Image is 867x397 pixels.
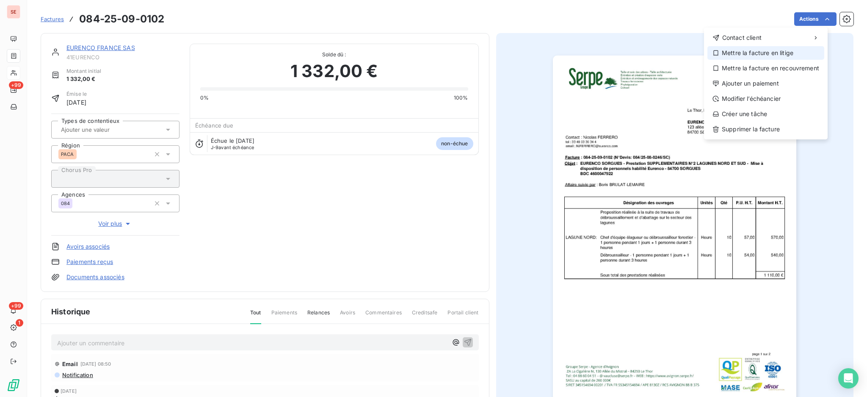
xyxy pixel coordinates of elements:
[704,28,828,139] div: Actions
[707,77,824,90] div: Ajouter un paiement
[707,61,824,75] div: Mettre la facture en recouvrement
[707,122,824,136] div: Supprimer la facture
[707,107,824,121] div: Créer une tâche
[722,33,762,42] span: Contact client
[707,46,824,60] div: Mettre la facture en litige
[707,92,824,105] div: Modifier l’échéancier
